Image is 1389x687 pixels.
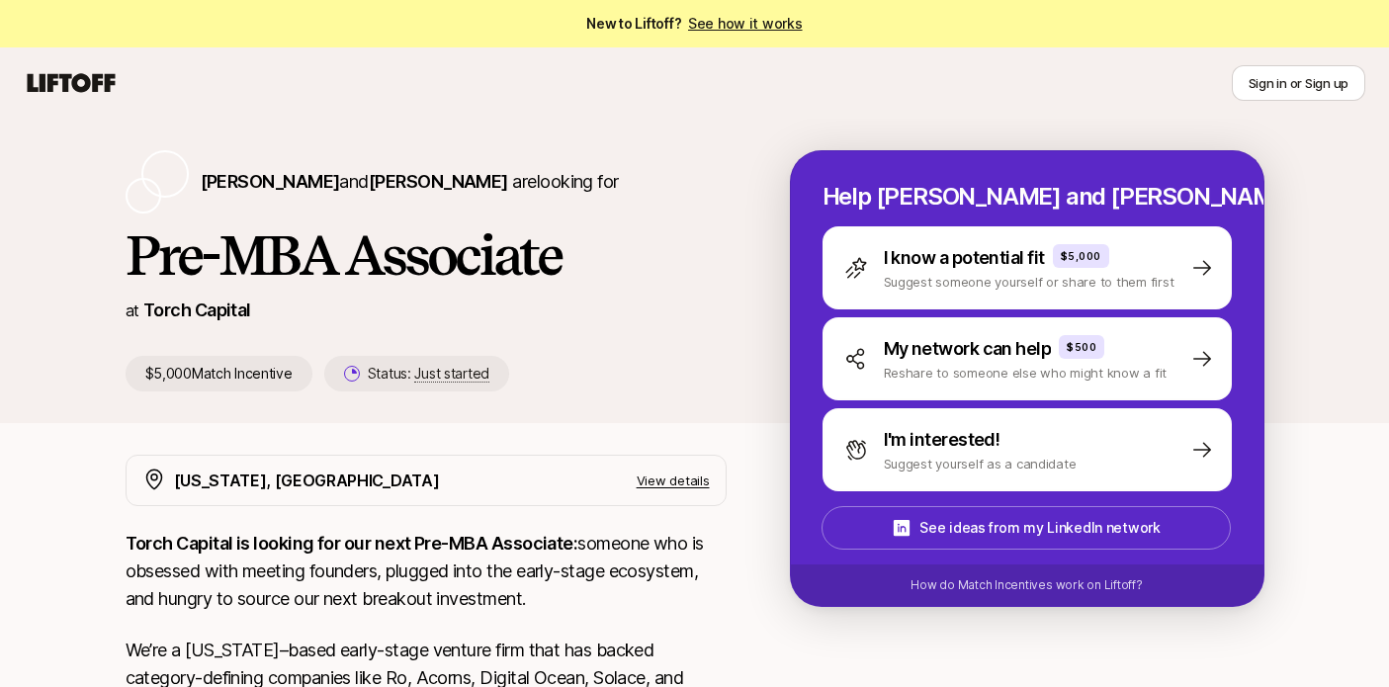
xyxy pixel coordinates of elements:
[884,454,1077,473] p: Suggest yourself as a candidate
[637,471,710,490] p: View details
[201,171,340,192] span: [PERSON_NAME]
[822,506,1231,550] button: See ideas from my LinkedIn network
[126,530,727,613] p: someone who is obsessed with meeting founders, plugged into the early-stage ecosystem, and hungry...
[174,468,440,493] p: [US_STATE], [GEOGRAPHIC_DATA]
[1061,248,1101,264] p: $5,000
[126,356,312,391] p: $5,000 Match Incentive
[884,426,1000,454] p: I'm interested!
[1067,339,1096,355] p: $500
[143,300,251,320] a: Torch Capital
[884,335,1052,363] p: My network can help
[919,516,1160,540] p: See ideas from my LinkedIn network
[884,244,1045,272] p: I know a potential fit
[688,15,803,32] a: See how it works
[414,365,489,383] span: Just started
[201,168,619,196] p: are looking for
[339,171,507,192] span: and
[911,576,1142,594] p: How do Match Incentives work on Liftoff?
[126,298,139,323] p: at
[884,272,1174,292] p: Suggest someone yourself or share to them first
[126,225,727,285] h1: Pre-MBA Associate
[368,362,489,386] p: Status:
[884,363,1168,383] p: Reshare to someone else who might know a fit
[126,533,578,554] strong: Torch Capital is looking for our next Pre-MBA Associate:
[586,12,802,36] span: New to Liftoff?
[823,183,1232,211] p: Help [PERSON_NAME] and [PERSON_NAME] hire
[1232,65,1365,101] button: Sign in or Sign up
[369,171,508,192] span: [PERSON_NAME]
